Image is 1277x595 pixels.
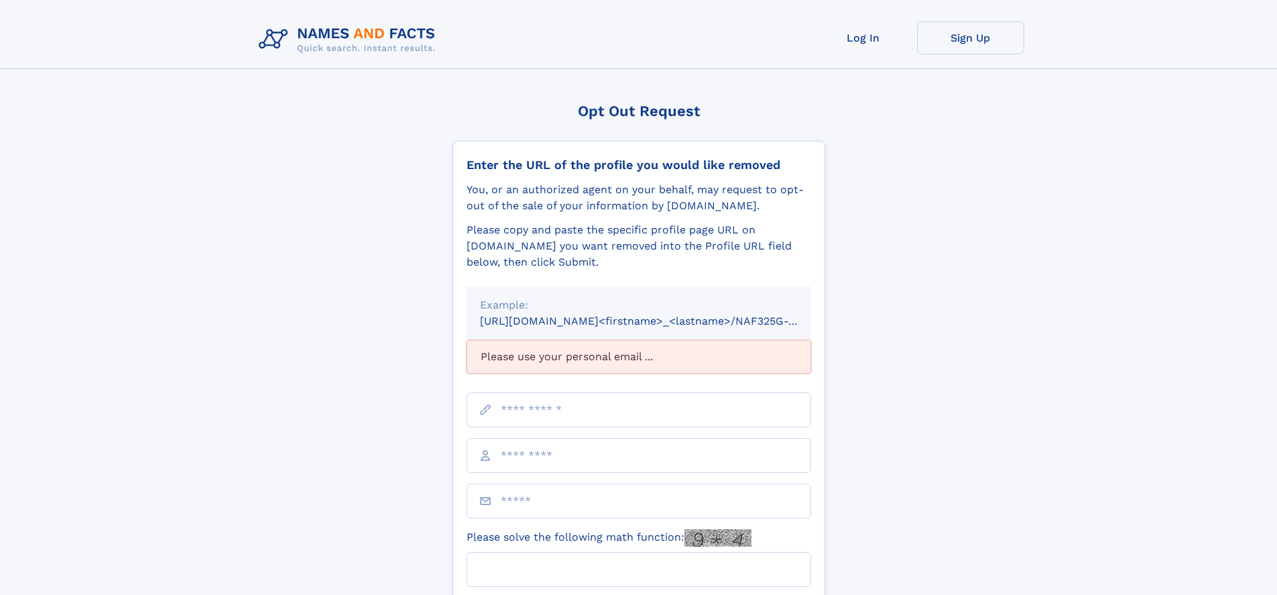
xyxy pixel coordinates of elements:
a: Sign Up [917,21,1024,54]
div: Enter the URL of the profile you would like removed [467,158,811,172]
div: Opt Out Request [452,103,825,119]
a: Log In [810,21,917,54]
div: You, or an authorized agent on your behalf, may request to opt-out of the sale of your informatio... [467,182,811,214]
div: Example: [480,297,798,313]
label: Please solve the following math function: [467,529,751,547]
img: Logo Names and Facts [253,21,446,58]
small: [URL][DOMAIN_NAME]<firstname>_<lastname>/NAF325G-xxxxxxxx [480,315,837,327]
div: Please copy and paste the specific profile page URL on [DOMAIN_NAME] you want removed into the Pr... [467,222,811,270]
div: Please use your personal email ... [467,340,811,374]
